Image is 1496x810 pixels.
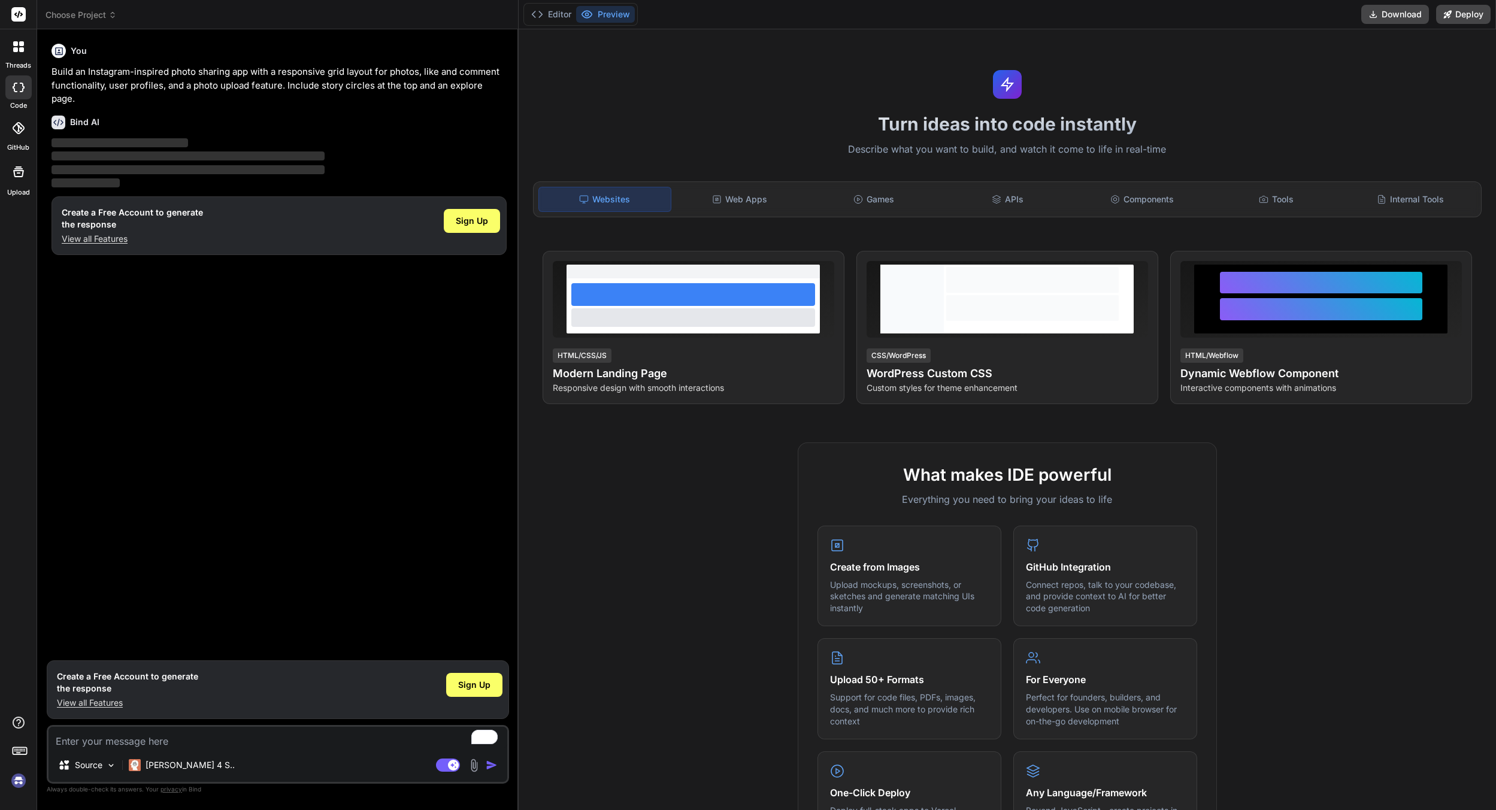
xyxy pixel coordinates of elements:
button: Deploy [1436,5,1491,24]
span: ‌ [52,178,120,187]
h1: Turn ideas into code instantly [526,113,1489,135]
h4: Dynamic Webflow Component [1180,365,1462,382]
p: Connect repos, talk to your codebase, and provide context to AI for better code generation [1026,579,1185,614]
h6: You [71,45,87,57]
div: Tools [1210,187,1342,212]
p: Everything you need to bring your ideas to life [817,492,1197,506]
div: HTML/Webflow [1180,348,1243,363]
img: Claude 4 Sonnet [129,759,141,771]
label: threads [5,60,31,71]
label: code [10,101,27,111]
p: Source [75,759,102,771]
span: Choose Project [46,9,117,21]
img: attachment [467,759,481,772]
div: Components [1076,187,1208,212]
h4: Any Language/Framework [1026,785,1185,800]
span: privacy [160,785,182,793]
div: Web Apps [674,187,805,212]
p: Build an Instagram-inspired photo sharing app with a responsive grid layout for photos, like and ... [52,65,507,106]
div: Games [808,187,940,212]
span: ‌ [52,165,325,174]
p: [PERSON_NAME] 4 S.. [146,759,235,771]
button: Download [1361,5,1429,24]
button: Editor [526,6,576,23]
h4: Create from Images [830,560,989,574]
span: Sign Up [458,679,490,691]
label: GitHub [7,142,29,153]
h6: Bind AI [70,116,99,128]
h4: One-Click Deploy [830,785,989,800]
p: View all Features [57,697,198,709]
div: HTML/CSS/JS [553,348,611,363]
h2: What makes IDE powerful [817,462,1197,487]
span: Sign Up [456,215,488,227]
img: signin [8,770,29,791]
p: Responsive design with smooth interactions [553,382,834,394]
h4: For Everyone [1026,672,1185,687]
div: CSS/WordPress [867,348,931,363]
h4: Upload 50+ Formats [830,672,989,687]
textarea: To enrich screen reader interactions, please activate Accessibility in Grammarly extension settings [49,727,507,748]
p: View all Features [62,233,203,245]
button: Preview [576,6,635,23]
p: Upload mockups, screenshots, or sketches and generate matching UIs instantly [830,579,989,614]
label: Upload [7,187,30,198]
h1: Create a Free Account to generate the response [57,671,198,694]
p: Support for code files, PDFs, images, docs, and much more to provide rich context [830,691,989,727]
p: Perfect for founders, builders, and developers. Use on mobile browser for on-the-go development [1026,691,1185,727]
div: Internal Tools [1344,187,1476,212]
p: Always double-check its answers. Your in Bind [47,784,509,795]
p: Custom styles for theme enhancement [867,382,1148,394]
h4: GitHub Integration [1026,560,1185,574]
h1: Create a Free Account to generate the response [62,207,203,230]
img: Pick Models [106,760,116,770]
div: Websites [538,187,671,212]
div: APIs [942,187,1074,212]
h4: Modern Landing Page [553,365,834,382]
h4: WordPress Custom CSS [867,365,1148,382]
p: Interactive components with animations [1180,382,1462,394]
span: ‌ [52,151,325,160]
p: Describe what you want to build, and watch it come to life in real-time [526,142,1489,157]
span: ‌ [52,138,188,147]
img: icon [486,759,498,771]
